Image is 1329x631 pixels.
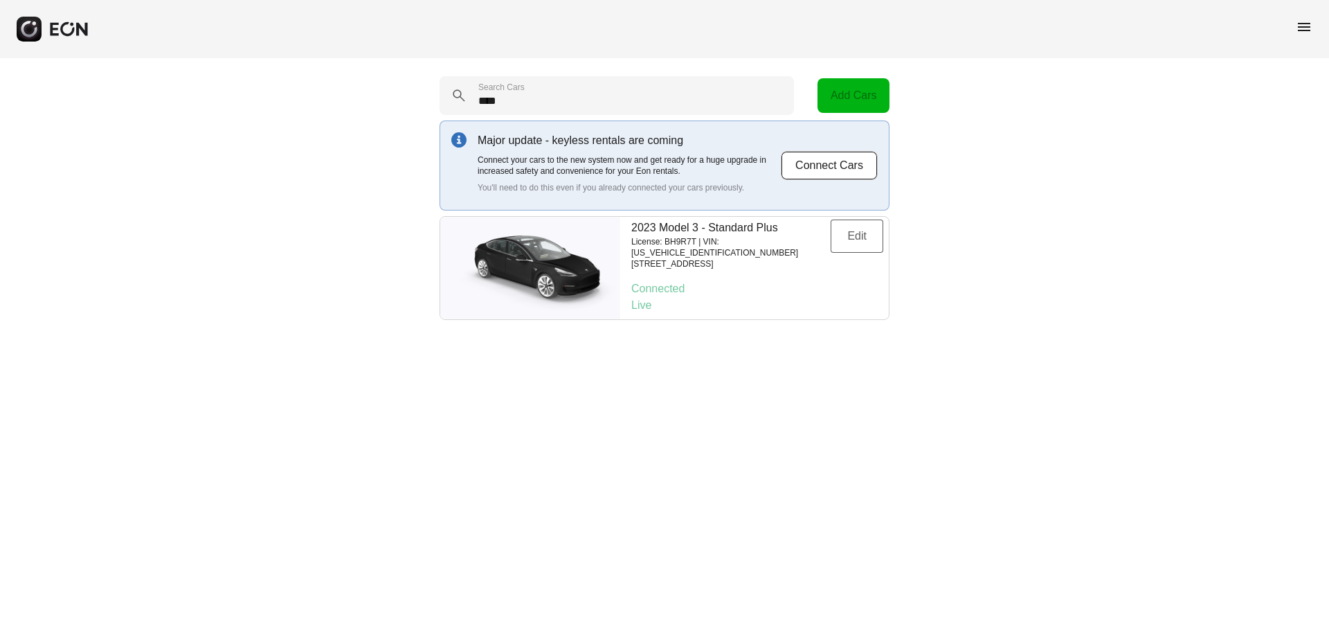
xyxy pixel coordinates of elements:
[440,223,620,313] img: car
[478,182,781,193] p: You'll need to do this even if you already connected your cars previously.
[631,281,883,297] p: Connected
[478,154,781,177] p: Connect your cars to the new system now and get ready for a huge upgrade in increased safety and ...
[631,220,831,236] p: 2023 Model 3 - Standard Plus
[781,151,878,180] button: Connect Cars
[1296,19,1312,35] span: menu
[831,220,883,253] button: Edit
[631,258,831,269] p: [STREET_ADDRESS]
[478,82,525,93] label: Search Cars
[478,132,781,149] p: Major update - keyless rentals are coming
[451,132,467,148] img: info
[631,297,883,314] p: Live
[631,236,831,258] p: License: BH9R7T | VIN: [US_VEHICLE_IDENTIFICATION_NUMBER]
